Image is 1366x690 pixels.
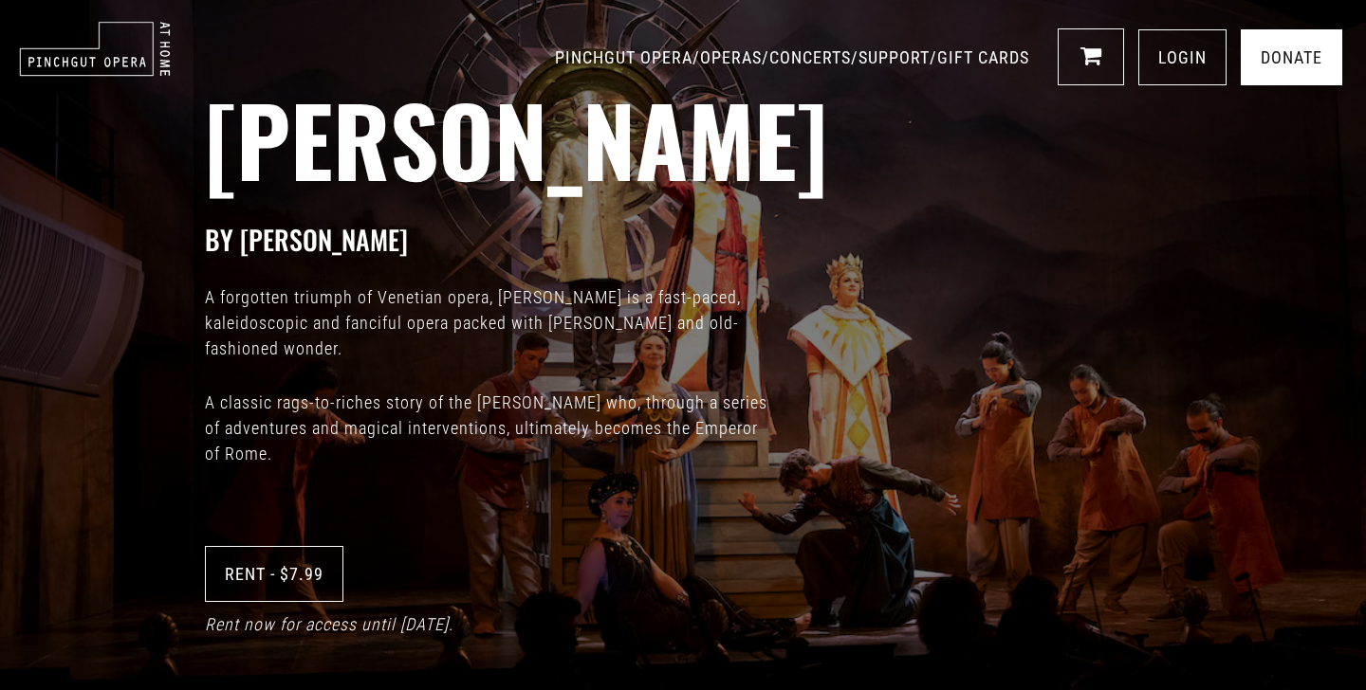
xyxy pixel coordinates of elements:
a: CONCERTS [769,47,851,67]
img: pinchgut_at_home_negative_logo.svg [19,21,171,77]
a: GIFT CARDS [937,47,1029,67]
a: Donate [1241,29,1342,85]
span: / / / / [555,47,1034,67]
i: Rent now for access until [DATE]. [205,614,453,634]
a: LOGIN [1138,29,1227,85]
p: A classic rags-to-riches story of the [PERSON_NAME] who, through a series of adventures and magic... [205,390,774,466]
a: OPERAS [700,47,762,67]
a: Rent - $7.99 [205,546,343,602]
a: SUPPORT [858,47,930,67]
p: A forgotten triumph of Venetian opera, [PERSON_NAME] is a fast-paced, kaleidoscopic and fanciful ... [205,284,774,361]
h3: BY [PERSON_NAME] [205,224,1366,256]
h2: [PERSON_NAME] [205,82,1366,195]
a: PINCHGUT OPERA [555,47,692,67]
